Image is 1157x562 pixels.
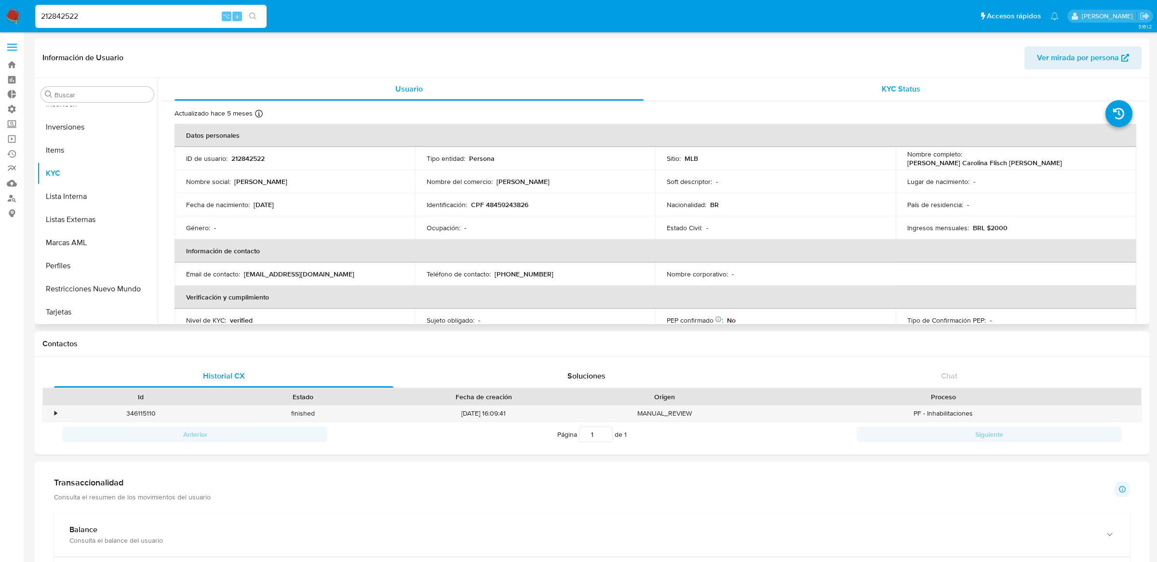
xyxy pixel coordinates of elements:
th: Verificación y cumplimiento [175,286,1136,309]
p: Sitio : [667,154,681,163]
span: Chat [941,370,957,381]
span: Ver mirada por persona [1037,46,1119,69]
button: Perfiles [37,254,158,277]
p: Nombre completo : [907,150,962,158]
p: - [967,200,969,209]
p: 212842522 [231,154,265,163]
p: Nombre corporativo : [667,270,728,278]
div: MANUAL_REVIEW [583,405,745,421]
button: Marcas AML [37,231,158,254]
h1: Información de Usuario [42,53,123,63]
p: verified [230,316,253,325]
div: finished [222,405,384,421]
p: eric.malcangi@mercadolibre.com [1082,12,1136,21]
p: [PERSON_NAME] Carolina Flisch [PERSON_NAME] [907,158,1062,167]
p: Identificación : [427,200,467,209]
span: Historial CX [203,370,245,381]
p: Sujeto obligado : [427,316,474,325]
th: Datos personales [175,124,1136,147]
div: [DATE] 16:09:41 [384,405,583,421]
button: search-icon [243,10,263,23]
p: - [732,270,734,278]
button: Anterior [63,427,327,442]
p: - [214,223,216,232]
p: Ingresos mensuales : [907,223,969,232]
p: [EMAIL_ADDRESS][DOMAIN_NAME] [244,270,354,278]
p: - [716,177,718,186]
p: PEP confirmado : [667,316,723,325]
div: • [54,409,57,418]
span: 1 [624,430,627,439]
div: Fecha de creación [391,392,577,402]
p: CPF 48459243826 [471,200,528,209]
p: Lugar de nacimiento : [907,177,969,186]
p: [PHONE_NUMBER] [495,270,553,278]
button: Restricciones Nuevo Mundo [37,277,158,301]
p: Teléfono de contacto : [427,270,491,278]
p: MLB [685,154,698,163]
p: Persona [469,154,495,163]
button: KYC [37,162,158,185]
p: - [464,223,466,232]
a: Salir [1140,11,1150,21]
button: Lista Interna [37,185,158,208]
p: Tipo entidad : [427,154,465,163]
p: Nombre social : [186,177,230,186]
th: Información de contacto [175,239,1136,262]
p: [PERSON_NAME] [234,177,287,186]
button: Items [37,139,158,162]
div: Id [67,392,215,402]
button: Ver mirada por persona [1024,46,1142,69]
p: Nivel de KYC : [186,316,226,325]
p: - [973,177,975,186]
div: Proceso [752,392,1134,402]
button: Listas Externas [37,208,158,231]
p: - [478,316,480,325]
p: País de residencia : [907,200,963,209]
p: Nacionalidad : [667,200,706,209]
p: No [727,316,736,325]
div: 346115110 [60,405,222,421]
span: ⌥ [223,12,230,21]
p: - [706,223,708,232]
a: Notificaciones [1050,12,1059,20]
p: Soft descriptor : [667,177,712,186]
p: ID de usuario : [186,154,228,163]
p: Estado Civil : [667,223,702,232]
div: Estado [229,392,377,402]
button: Inversiones [37,116,158,139]
button: Tarjetas [37,301,158,324]
p: [DATE] [254,200,274,209]
div: PF - Inhabilitaciones [745,405,1141,421]
button: Siguiente [857,427,1121,442]
p: Actualizado hace 5 meses [175,109,253,118]
input: Buscar usuario o caso... [35,10,267,23]
p: Fecha de nacimiento : [186,200,250,209]
input: Buscar [54,91,150,99]
p: BRL $2000 [973,223,1008,232]
p: Email de contacto : [186,270,240,278]
span: Usuario [395,83,423,94]
p: BR [710,200,719,209]
span: s [236,12,239,21]
span: Soluciones [567,370,605,381]
p: Género : [186,223,210,232]
p: [PERSON_NAME] [497,177,550,186]
span: KYC Status [882,83,920,94]
button: Buscar [45,91,53,98]
h1: Contactos [42,339,1142,349]
p: Nombre del comercio : [427,177,493,186]
p: Ocupación : [427,223,460,232]
span: Accesos rápidos [987,11,1041,21]
div: Origen [590,392,739,402]
p: Tipo de Confirmación PEP : [907,316,986,325]
span: Página de [557,427,627,442]
p: - [990,316,992,325]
